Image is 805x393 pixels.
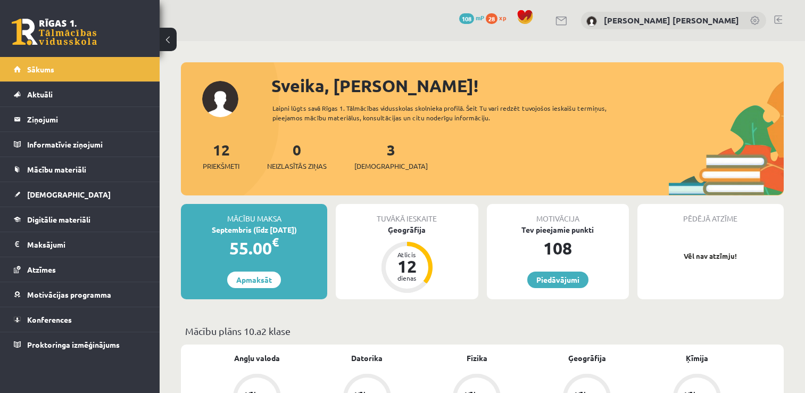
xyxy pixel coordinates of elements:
div: Septembris (līdz [DATE]) [181,224,327,235]
span: 28 [486,13,497,24]
a: Atzīmes [14,257,146,282]
div: Pēdējā atzīme [637,204,784,224]
a: Konferences [14,307,146,332]
span: 108 [459,13,474,24]
span: [DEMOGRAPHIC_DATA] [354,161,428,171]
div: Motivācija [487,204,629,224]
span: Sākums [27,64,54,74]
span: Digitālie materiāli [27,215,90,224]
a: Datorika [351,353,383,364]
a: Ziņojumi [14,107,146,132]
legend: Maksājumi [27,232,146,257]
div: Ģeogrāfija [336,224,478,235]
span: Aktuāli [27,89,53,99]
a: Motivācijas programma [14,282,146,307]
span: mP [476,13,484,22]
a: 0Neizlasītās ziņas [267,140,327,171]
a: Ķīmija [686,353,708,364]
div: Sveika, [PERSON_NAME]! [271,73,784,99]
legend: Informatīvie ziņojumi [27,132,146,157]
a: Sākums [14,57,146,81]
p: Mācību plāns 10.a2 klase [185,324,779,338]
img: Endija Elizabete Zēvalde [586,16,597,27]
a: Ģeogrāfija [568,353,606,364]
div: Atlicis [391,251,423,258]
div: dienas [391,275,423,281]
div: 55.00 [181,235,327,261]
a: Fizika [467,353,487,364]
a: Proktoringa izmēģinājums [14,332,146,357]
span: Proktoringa izmēģinājums [27,340,120,349]
a: [DEMOGRAPHIC_DATA] [14,182,146,207]
a: Ģeogrāfija Atlicis 12 dienas [336,224,478,294]
span: Konferences [27,315,72,324]
span: Priekšmeti [203,161,239,171]
div: 12 [391,258,423,275]
span: Mācību materiāli [27,165,86,174]
p: Vēl nav atzīmju! [643,251,778,261]
span: xp [499,13,506,22]
div: 108 [487,235,629,261]
a: Piedāvājumi [527,272,588,288]
a: 3[DEMOGRAPHIC_DATA] [354,140,428,171]
a: [PERSON_NAME] [PERSON_NAME] [604,15,739,26]
div: Tuvākā ieskaite [336,204,478,224]
a: Rīgas 1. Tālmācības vidusskola [12,19,97,45]
a: Angļu valoda [234,353,280,364]
div: Tev pieejamie punkti [487,224,629,235]
div: Mācību maksa [181,204,327,224]
span: [DEMOGRAPHIC_DATA] [27,190,111,199]
a: 108 mP [459,13,484,22]
a: Digitālie materiāli [14,207,146,232]
a: Apmaksāt [227,272,281,288]
span: Motivācijas programma [27,290,111,299]
span: Neizlasītās ziņas [267,161,327,171]
a: 12Priekšmeti [203,140,239,171]
a: Maksājumi [14,232,146,257]
a: Informatīvie ziņojumi [14,132,146,157]
a: Aktuāli [14,82,146,107]
a: 28 xp [486,13,511,22]
legend: Ziņojumi [27,107,146,132]
span: Atzīmes [27,265,56,274]
a: Mācību materiāli [14,157,146,182]
div: Laipni lūgts savā Rīgas 1. Tālmācības vidusskolas skolnieka profilā. Šeit Tu vari redzēt tuvojošo... [272,103,634,122]
span: € [272,234,279,250]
